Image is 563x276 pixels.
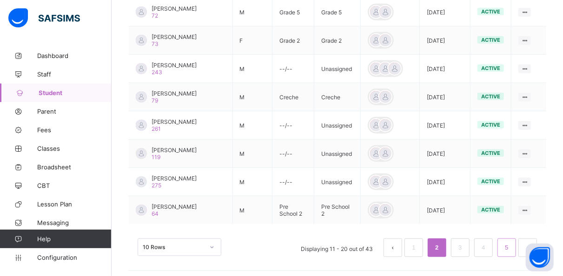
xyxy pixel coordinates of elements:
span: active [481,122,500,128]
a: 1 [409,242,418,254]
td: [DATE] [420,168,470,196]
a: 4 [479,242,488,254]
td: Unassigned [314,168,361,196]
span: 72 [152,12,158,19]
button: Open asap [526,244,554,271]
span: active [481,150,500,156]
td: [DATE] [420,55,470,83]
td: Grade 2 [314,26,361,55]
li: 3 [451,238,470,257]
td: [DATE] [420,196,470,225]
span: 243 [152,69,162,76]
span: Student [39,89,112,96]
span: Configuration [37,254,111,261]
td: Creche [272,83,314,111]
span: active [481,37,500,43]
span: active [481,206,500,213]
td: M [232,168,272,196]
span: [PERSON_NAME] [152,90,197,97]
a: 5 [502,242,511,254]
span: active [481,93,500,100]
a: 2 [432,242,441,254]
span: [PERSON_NAME] [152,62,197,69]
td: Creche [314,83,361,111]
span: 64 [152,210,159,217]
td: Pre School 2 [272,196,314,225]
td: M [232,83,272,111]
span: 275 [152,182,161,189]
td: Unassigned [314,140,361,168]
span: Lesson Plan [37,200,112,208]
button: prev page [384,238,402,257]
td: [DATE] [420,26,470,55]
span: 261 [152,125,161,132]
li: 上一页 [384,238,402,257]
td: --/-- [272,140,314,168]
span: [PERSON_NAME] [152,33,197,40]
span: Help [37,235,111,243]
span: [PERSON_NAME] [152,5,197,12]
span: 73 [152,40,159,47]
span: CBT [37,182,112,189]
td: [DATE] [420,111,470,140]
td: --/-- [272,111,314,140]
span: Messaging [37,219,112,226]
span: active [481,8,500,15]
td: M [232,196,272,225]
span: 79 [152,97,158,104]
td: Unassigned [314,55,361,83]
span: [PERSON_NAME] [152,175,197,182]
span: active [481,65,500,71]
span: Parent [37,108,112,115]
li: 下一页 [518,238,537,257]
td: M [232,55,272,83]
td: Unassigned [314,111,361,140]
span: Dashboard [37,52,112,59]
li: 4 [474,238,493,257]
li: Displaying 11 - 20 out of 43 [294,238,380,257]
span: [PERSON_NAME] [152,147,197,154]
button: next page [518,238,537,257]
td: M [232,140,272,168]
td: [DATE] [420,83,470,111]
li: 1 [404,238,423,257]
span: 119 [152,154,160,160]
td: Grade 2 [272,26,314,55]
td: --/-- [272,168,314,196]
li: 2 [428,238,446,257]
span: [PERSON_NAME] [152,118,197,125]
span: active [481,178,500,185]
span: Classes [37,145,112,152]
td: [DATE] [420,140,470,168]
img: safsims [8,8,80,28]
span: Staff [37,71,112,78]
td: F [232,26,272,55]
td: --/-- [272,55,314,83]
span: Broadsheet [37,163,112,171]
li: 5 [497,238,516,257]
span: [PERSON_NAME] [152,203,197,210]
a: 3 [456,242,464,254]
span: Fees [37,126,112,134]
div: 10 Rows [143,244,204,251]
td: Pre School 2 [314,196,361,225]
td: M [232,111,272,140]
